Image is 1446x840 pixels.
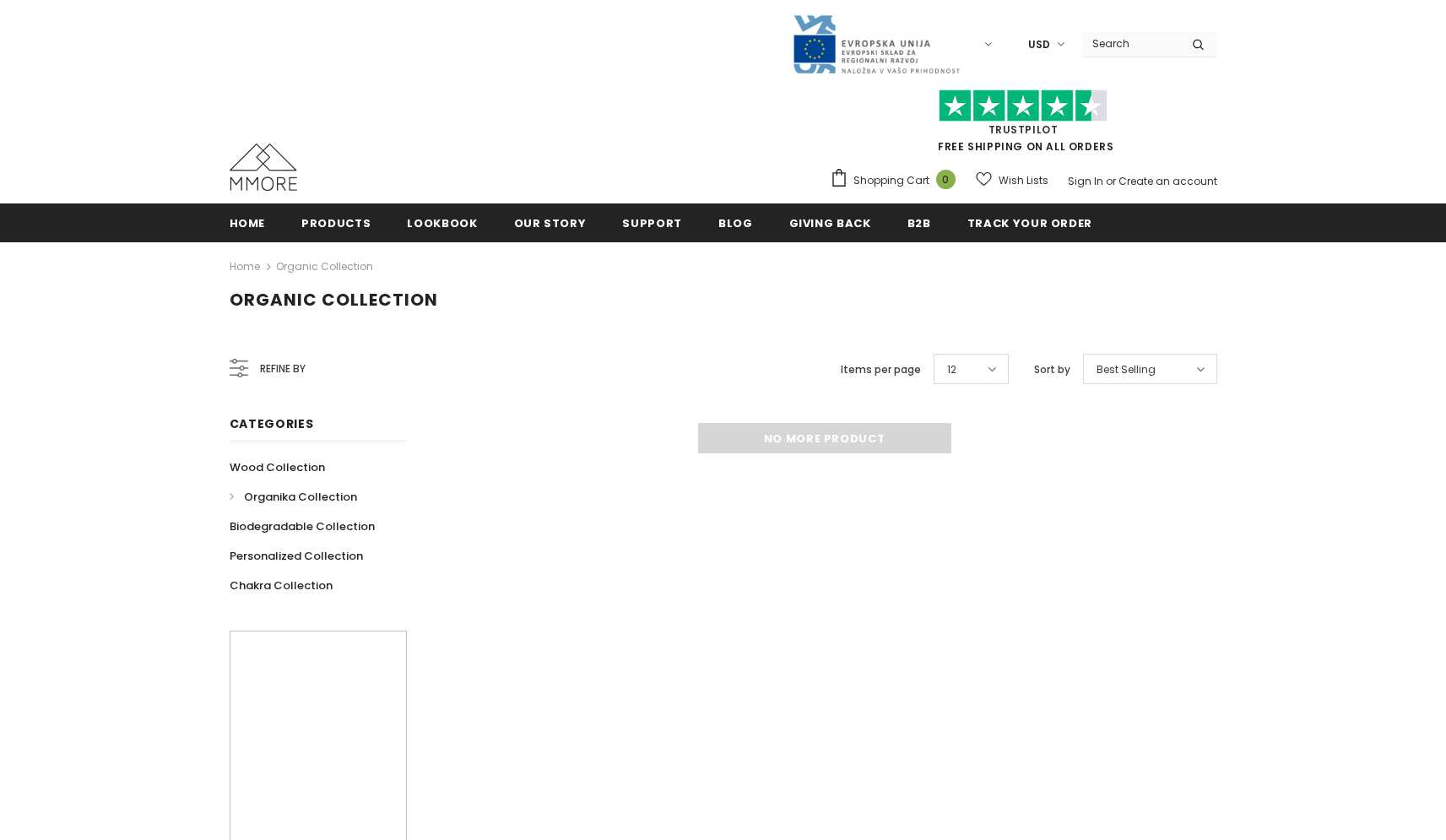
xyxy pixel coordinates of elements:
[1097,361,1156,378] span: Best Selling
[622,215,682,231] span: support
[853,172,929,189] span: Shopping Cart
[230,541,363,571] a: Personalized Collection
[1068,174,1103,188] a: Sign In
[1118,174,1217,188] a: Create an account
[967,203,1092,241] a: Track your order
[907,215,931,231] span: B2B
[230,459,325,475] span: Wood Collection
[988,122,1059,137] a: Trustpilot
[907,203,931,241] a: B2B
[936,170,956,189] span: 0
[244,489,357,505] span: Organika Collection
[1034,361,1070,378] label: Sort by
[514,203,587,241] a: Our Story
[999,172,1048,189] span: Wish Lists
[230,548,363,564] span: Personalized Collection
[622,203,682,241] a: support
[792,14,961,75] img: Javni Razpis
[1028,36,1050,53] span: USD
[792,36,961,51] a: Javni Razpis
[789,215,871,231] span: Giving back
[1106,174,1116,188] span: or
[718,215,753,231] span: Blog
[230,577,333,593] span: Chakra Collection
[230,571,333,600] a: Chakra Collection
[230,203,266,241] a: Home
[260,360,306,378] span: Refine by
[230,144,297,191] img: MMORE Cases
[230,415,314,432] span: Categories
[301,203,371,241] a: Products
[230,518,375,534] span: Biodegradable Collection
[967,215,1092,231] span: Track your order
[276,259,373,274] a: Organic Collection
[407,203,477,241] a: Lookbook
[947,361,956,378] span: 12
[1082,31,1179,56] input: Search Site
[939,89,1108,122] img: Trust Pilot Stars
[976,165,1048,195] a: Wish Lists
[830,97,1217,154] span: FREE SHIPPING ON ALL ORDERS
[230,482,357,512] a: Organika Collection
[514,215,587,231] span: Our Story
[830,168,964,193] a: Shopping Cart 0
[301,215,371,231] span: Products
[230,288,438,312] span: Organic Collection
[230,453,325,482] a: Wood Collection
[718,203,753,241] a: Blog
[789,203,871,241] a: Giving back
[230,215,266,231] span: Home
[230,512,375,541] a: Biodegradable Collection
[230,257,260,277] a: Home
[407,215,477,231] span: Lookbook
[841,361,921,378] label: Items per page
